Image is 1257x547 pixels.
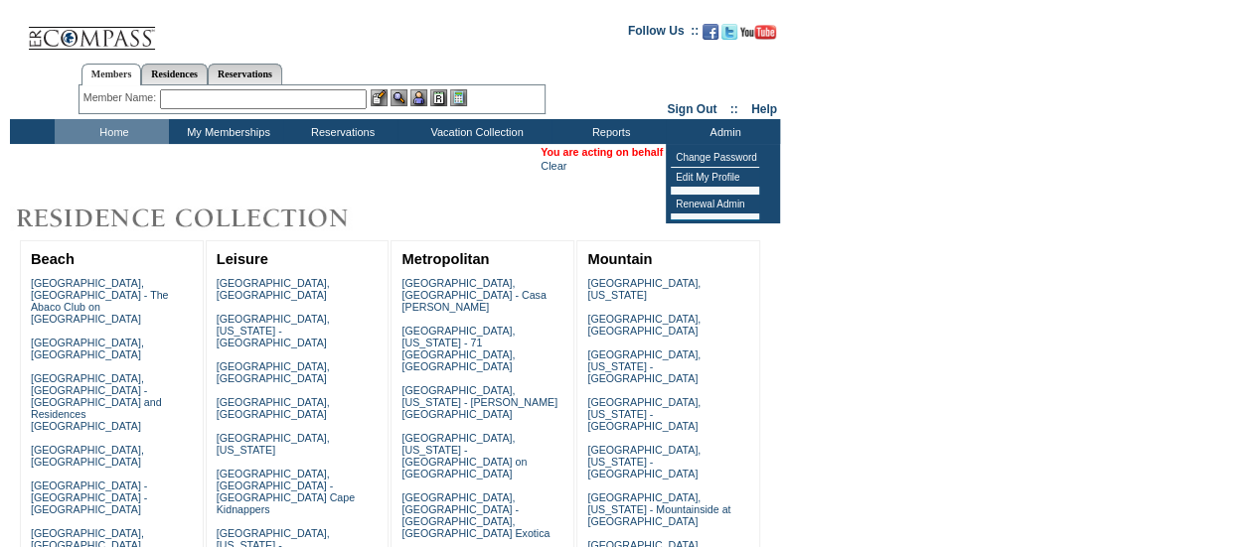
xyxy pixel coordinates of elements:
[31,479,147,515] a: [GEOGRAPHIC_DATA] - [GEOGRAPHIC_DATA] - [GEOGRAPHIC_DATA]
[217,396,330,420] a: [GEOGRAPHIC_DATA], [GEOGRAPHIC_DATA]
[81,64,142,85] a: Members
[27,10,156,51] img: Compass Home
[31,251,75,267] a: Beach
[587,444,701,479] a: [GEOGRAPHIC_DATA], [US_STATE] - [GEOGRAPHIC_DATA]
[217,468,355,515] a: [GEOGRAPHIC_DATA], [GEOGRAPHIC_DATA] - [GEOGRAPHIC_DATA] Cape Kidnappers
[217,313,330,348] a: [GEOGRAPHIC_DATA], [US_STATE] - [GEOGRAPHIC_DATA]
[31,277,169,325] a: [GEOGRAPHIC_DATA], [GEOGRAPHIC_DATA] - The Abaco Club on [GEOGRAPHIC_DATA]
[31,337,144,360] a: [GEOGRAPHIC_DATA], [GEOGRAPHIC_DATA]
[397,119,551,144] td: Vacation Collection
[721,30,737,42] a: Follow us on Twitter
[283,119,397,144] td: Reservations
[401,384,557,420] a: [GEOGRAPHIC_DATA], [US_STATE] - [PERSON_NAME][GEOGRAPHIC_DATA]
[31,372,162,432] a: [GEOGRAPHIC_DATA], [GEOGRAPHIC_DATA] - [GEOGRAPHIC_DATA] and Residences [GEOGRAPHIC_DATA]
[730,102,738,116] span: ::
[740,25,776,40] img: Subscribe to our YouTube Channel
[541,146,768,158] span: You are acting on behalf of:
[401,251,489,267] a: Metropolitan
[401,277,546,313] a: [GEOGRAPHIC_DATA], [GEOGRAPHIC_DATA] - Casa [PERSON_NAME]
[208,64,282,84] a: Reservations
[141,64,208,84] a: Residences
[751,102,777,116] a: Help
[10,199,397,238] img: Destinations by Exclusive Resorts
[628,22,699,46] td: Follow Us ::
[371,89,388,106] img: b_edit.gif
[671,195,759,214] td: Renewal Admin
[587,313,701,337] a: [GEOGRAPHIC_DATA], [GEOGRAPHIC_DATA]
[667,102,716,116] a: Sign Out
[666,119,780,144] td: Admin
[671,148,759,168] td: Change Password
[587,251,652,267] a: Mountain
[217,360,330,384] a: [GEOGRAPHIC_DATA], [GEOGRAPHIC_DATA]
[721,24,737,40] img: Follow us on Twitter
[169,119,283,144] td: My Memberships
[587,491,730,527] a: [GEOGRAPHIC_DATA], [US_STATE] - Mountainside at [GEOGRAPHIC_DATA]
[391,89,407,106] img: View
[217,277,330,301] a: [GEOGRAPHIC_DATA], [GEOGRAPHIC_DATA]
[450,89,467,106] img: b_calculator.gif
[430,89,447,106] img: Reservations
[671,168,759,188] td: Edit My Profile
[551,119,666,144] td: Reports
[217,432,330,456] a: [GEOGRAPHIC_DATA], [US_STATE]
[703,30,718,42] a: Become our fan on Facebook
[401,491,550,539] a: [GEOGRAPHIC_DATA], [GEOGRAPHIC_DATA] - [GEOGRAPHIC_DATA], [GEOGRAPHIC_DATA] Exotica
[83,89,160,106] div: Member Name:
[401,325,515,372] a: [GEOGRAPHIC_DATA], [US_STATE] - 71 [GEOGRAPHIC_DATA], [GEOGRAPHIC_DATA]
[217,251,268,267] a: Leisure
[55,119,169,144] td: Home
[31,444,144,468] a: [GEOGRAPHIC_DATA], [GEOGRAPHIC_DATA]
[740,30,776,42] a: Subscribe to our YouTube Channel
[10,30,26,31] img: i.gif
[401,432,527,479] a: [GEOGRAPHIC_DATA], [US_STATE] - [GEOGRAPHIC_DATA] on [GEOGRAPHIC_DATA]
[410,89,427,106] img: Impersonate
[587,348,701,384] a: [GEOGRAPHIC_DATA], [US_STATE] - [GEOGRAPHIC_DATA]
[587,277,701,301] a: [GEOGRAPHIC_DATA], [US_STATE]
[703,24,718,40] img: Become our fan on Facebook
[541,160,566,172] a: Clear
[587,396,701,432] a: [GEOGRAPHIC_DATA], [US_STATE] - [GEOGRAPHIC_DATA]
